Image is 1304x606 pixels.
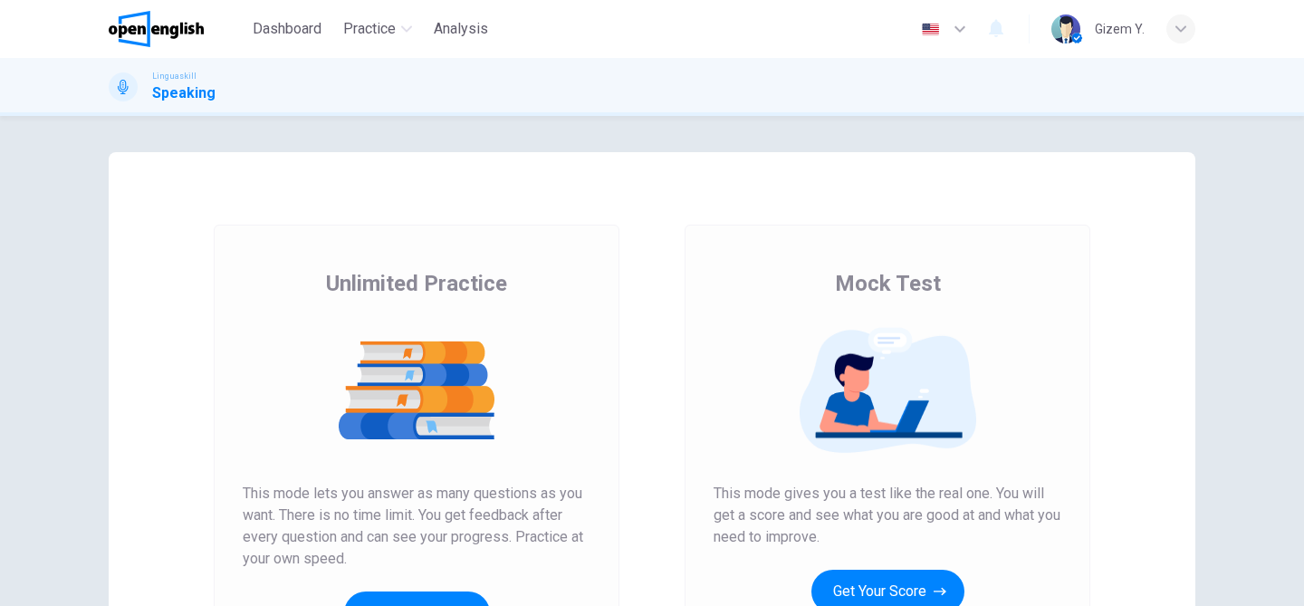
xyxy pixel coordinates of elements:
[245,13,329,45] button: Dashboard
[919,23,942,36] img: en
[326,269,507,298] span: Unlimited Practice
[714,483,1061,548] span: This mode gives you a test like the real one. You will get a score and see what you are good at a...
[152,82,216,104] h1: Speaking
[835,269,941,298] span: Mock Test
[427,13,495,45] button: Analysis
[434,18,488,40] span: Analysis
[336,13,419,45] button: Practice
[1051,14,1080,43] img: Profile picture
[109,11,245,47] a: OpenEnglish logo
[1095,18,1145,40] div: Gizem Y.
[253,18,321,40] span: Dashboard
[152,70,197,82] span: Linguaskill
[343,18,396,40] span: Practice
[243,483,590,570] span: This mode lets you answer as many questions as you want. There is no time limit. You get feedback...
[109,11,204,47] img: OpenEnglish logo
